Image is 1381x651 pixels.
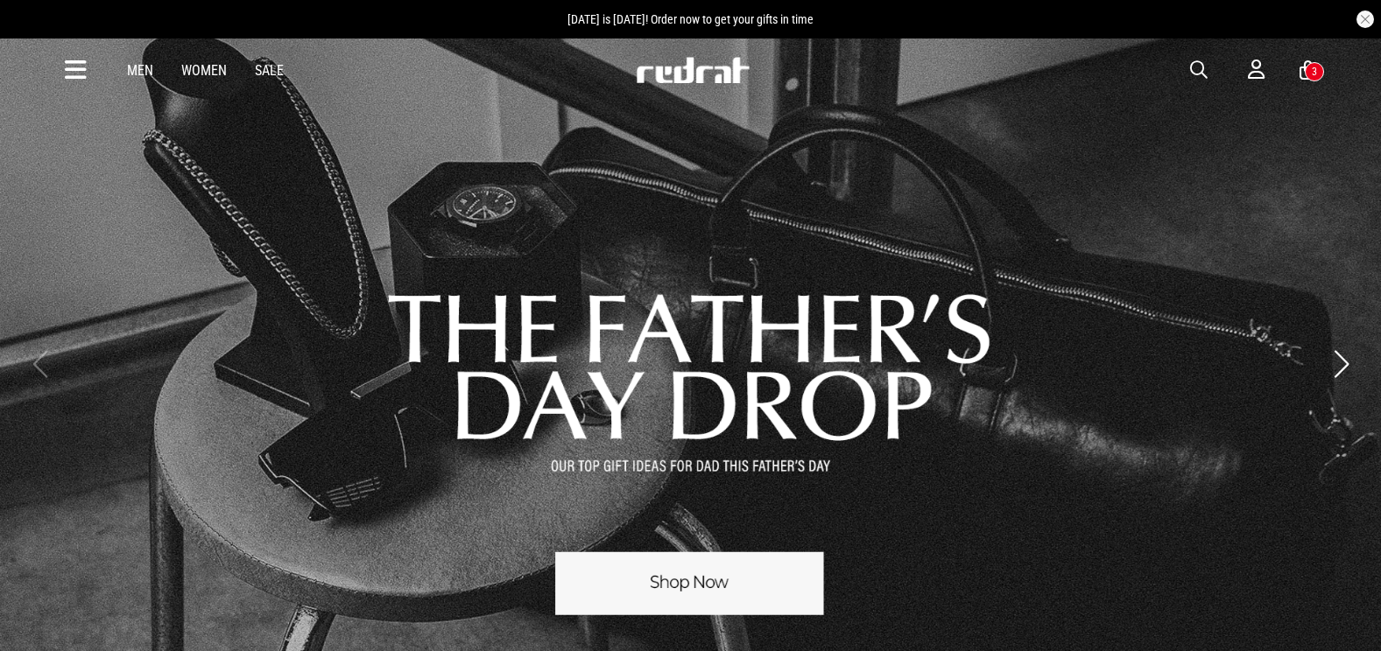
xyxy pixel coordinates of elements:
span: [DATE] is [DATE]! Order now to get your gifts in time [567,12,814,26]
button: Next slide [1329,345,1353,383]
button: Previous slide [28,345,52,383]
img: Redrat logo [635,57,750,83]
a: Women [181,62,227,79]
div: 3 [1312,66,1317,78]
a: Men [127,62,153,79]
a: 3 [1300,61,1316,80]
a: Sale [255,62,284,79]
